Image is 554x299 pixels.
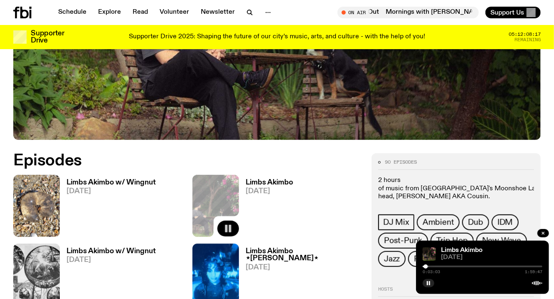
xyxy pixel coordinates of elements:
[31,30,64,44] h3: Supporter Drive
[66,188,156,195] span: [DATE]
[436,236,468,245] span: Trip Hop
[53,7,91,18] a: Schedule
[155,7,194,18] a: Volunteer
[423,218,454,227] span: Ambient
[408,251,458,267] a: Post-Rock
[246,188,293,195] span: [DATE]
[414,254,452,264] span: Post-Rock
[423,247,436,261] img: Jackson sits at an outdoor table, legs crossed and gazing at a black and brown dog also sitting a...
[497,218,513,227] span: IDM
[509,32,541,37] span: 05:12:08:17
[66,257,156,264] span: [DATE]
[492,214,519,230] a: IDM
[441,247,483,254] a: Limbs Akimbo
[66,179,156,186] h3: Limbs Akimbo w/ Wingnut
[490,9,524,16] span: Support Us
[66,248,156,255] h3: Limbs Akimbo w/ Wingnut
[378,177,534,201] p: 2 hours of music from [GEOGRAPHIC_DATA]'s Moonshoe Label head, [PERSON_NAME] AKA Cousin.
[128,7,153,18] a: Read
[129,33,425,41] p: Supporter Drive 2025: Shaping the future of our city’s music, arts, and culture - with the help o...
[441,254,542,261] span: [DATE]
[468,218,483,227] span: Dub
[239,179,293,237] a: Limbs Akimbo[DATE]
[246,179,293,186] h3: Limbs Akimbo
[482,236,521,245] span: New Wave
[93,7,126,18] a: Explore
[384,236,422,245] span: Post-Punk
[485,7,541,18] button: Support Us
[384,254,400,264] span: Jazz
[196,7,240,18] a: Newsletter
[378,287,534,297] h2: Hosts
[378,251,406,267] a: Jazz
[378,214,414,230] a: DJ Mix
[462,214,489,230] a: Dub
[13,153,362,168] h2: Episodes
[423,270,440,274] span: 0:03:03
[525,270,542,274] span: 1:59:47
[417,214,460,230] a: Ambient
[246,248,362,262] h3: Limbs Akimbo ⋆[PERSON_NAME]⋆
[431,233,473,249] a: Trip Hop
[60,179,156,237] a: Limbs Akimbo w/ Wingnut[DATE]
[383,218,409,227] span: DJ Mix
[337,7,479,18] button: On AirMornings with [PERSON_NAME] / going All OutMornings with [PERSON_NAME] / going All Out
[385,160,417,164] span: 90 episodes
[476,233,527,249] a: New Wave
[246,264,362,271] span: [DATE]
[515,37,541,42] span: Remaining
[378,233,428,249] a: Post-Punk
